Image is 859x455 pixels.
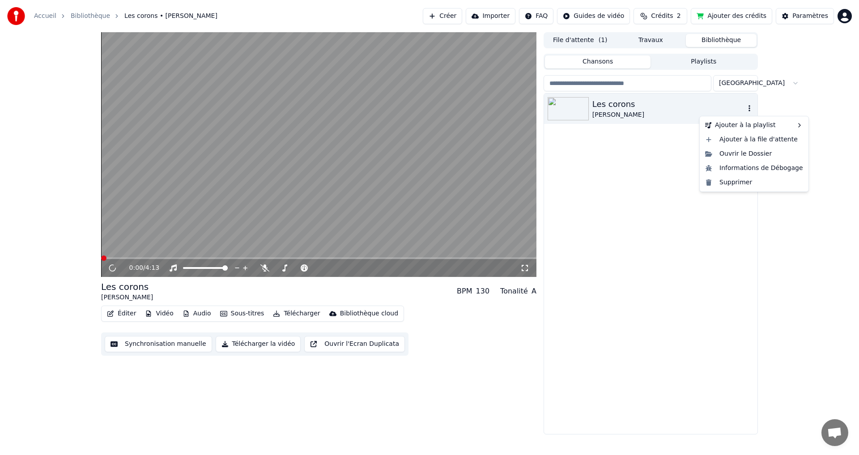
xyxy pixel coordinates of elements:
button: Audio [179,307,215,320]
button: Paramètres [776,8,834,24]
div: [PERSON_NAME] [101,293,153,302]
span: [GEOGRAPHIC_DATA] [719,79,785,88]
button: Télécharger la vidéo [216,336,301,352]
button: Chansons [545,55,651,68]
img: youka [7,7,25,25]
span: 0:00 [129,264,143,272]
a: Bibliothèque [71,12,110,21]
button: Ajouter des crédits [691,8,772,24]
button: Bibliothèque [686,34,757,47]
button: Vidéo [141,307,177,320]
span: 4:13 [145,264,159,272]
button: Télécharger [269,307,323,320]
div: Supprimer [702,175,807,190]
div: Tonalité [500,286,528,297]
button: Ouvrir l'Ecran Duplicata [304,336,405,352]
div: A [532,286,536,297]
button: Éditer [103,307,140,320]
div: Ouvrir le Dossier [702,147,807,161]
div: Bibliothèque cloud [340,309,398,318]
div: 130 [476,286,490,297]
div: Ajouter à la playlist [702,118,807,132]
button: Importer [466,8,515,24]
button: Synchronisation manuelle [105,336,212,352]
span: Les corons • [PERSON_NAME] [124,12,217,21]
div: Ajouter à la file d'attente [702,132,807,147]
div: / [129,264,151,272]
button: FAQ [519,8,553,24]
div: BPM [457,286,472,297]
div: [PERSON_NAME] [592,111,745,119]
span: ( 1 ) [599,36,608,45]
div: Les corons [101,281,153,293]
button: Playlists [651,55,757,68]
button: Guides de vidéo [557,8,630,24]
a: Accueil [34,12,56,21]
div: Ouvrir le chat [821,419,848,446]
div: Les corons [592,98,745,111]
span: 2 [677,12,681,21]
nav: breadcrumb [34,12,217,21]
button: Créer [423,8,462,24]
div: Informations de Débogage [702,161,807,175]
button: Crédits2 [634,8,687,24]
span: Crédits [651,12,673,21]
button: File d'attente [545,34,616,47]
button: Sous-titres [217,307,268,320]
button: Travaux [616,34,686,47]
div: Paramètres [792,12,828,21]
